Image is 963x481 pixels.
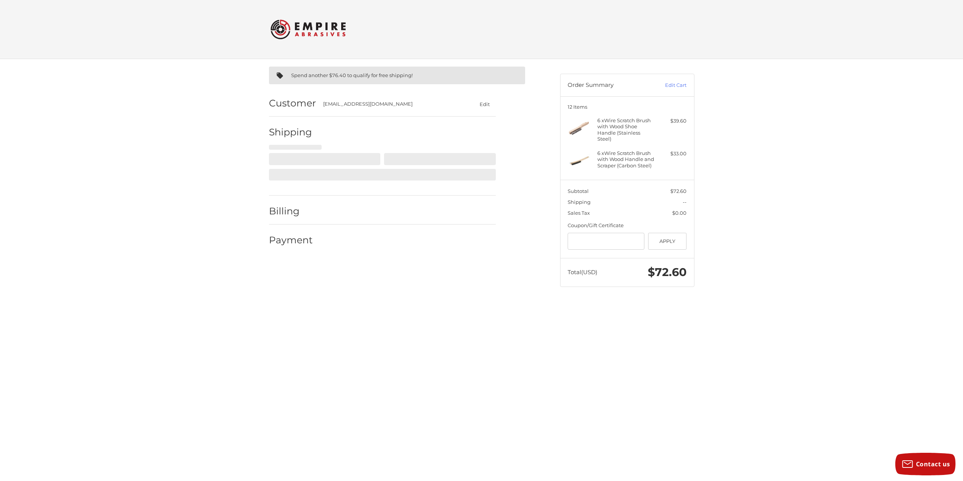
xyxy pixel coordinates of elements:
div: $39.60 [657,117,687,125]
span: $0.00 [672,210,687,216]
a: Edit Cart [649,82,687,89]
h3: Order Summary [568,82,649,89]
h4: 6 x Wire Scratch Brush with Wood Shoe Handle (Stainless Steel) [597,117,655,142]
button: Contact us [895,453,955,475]
h3: 12 Items [568,104,687,110]
span: -- [683,199,687,205]
span: $72.60 [670,188,687,194]
h2: Payment [269,234,313,246]
div: $33.00 [657,150,687,158]
span: Contact us [916,460,950,468]
h4: 6 x Wire Scratch Brush with Wood Handle and Scraper (Carbon Steel) [597,150,655,168]
span: Sales Tax [568,210,590,216]
span: Total (USD) [568,269,597,276]
h2: Customer [269,97,316,109]
h2: Billing [269,205,313,217]
h2: Shipping [269,126,313,138]
button: Apply [648,233,687,250]
span: Shipping [568,199,591,205]
div: Coupon/Gift Certificate [568,222,687,229]
span: Subtotal [568,188,589,194]
button: Edit [474,99,496,109]
img: Empire Abrasives [270,15,346,44]
span: Spend another $76.40 to qualify for free shipping! [291,72,413,78]
div: [EMAIL_ADDRESS][DOMAIN_NAME] [323,100,459,108]
input: Gift Certificate or Coupon Code [568,233,644,250]
span: $72.60 [648,265,687,279]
